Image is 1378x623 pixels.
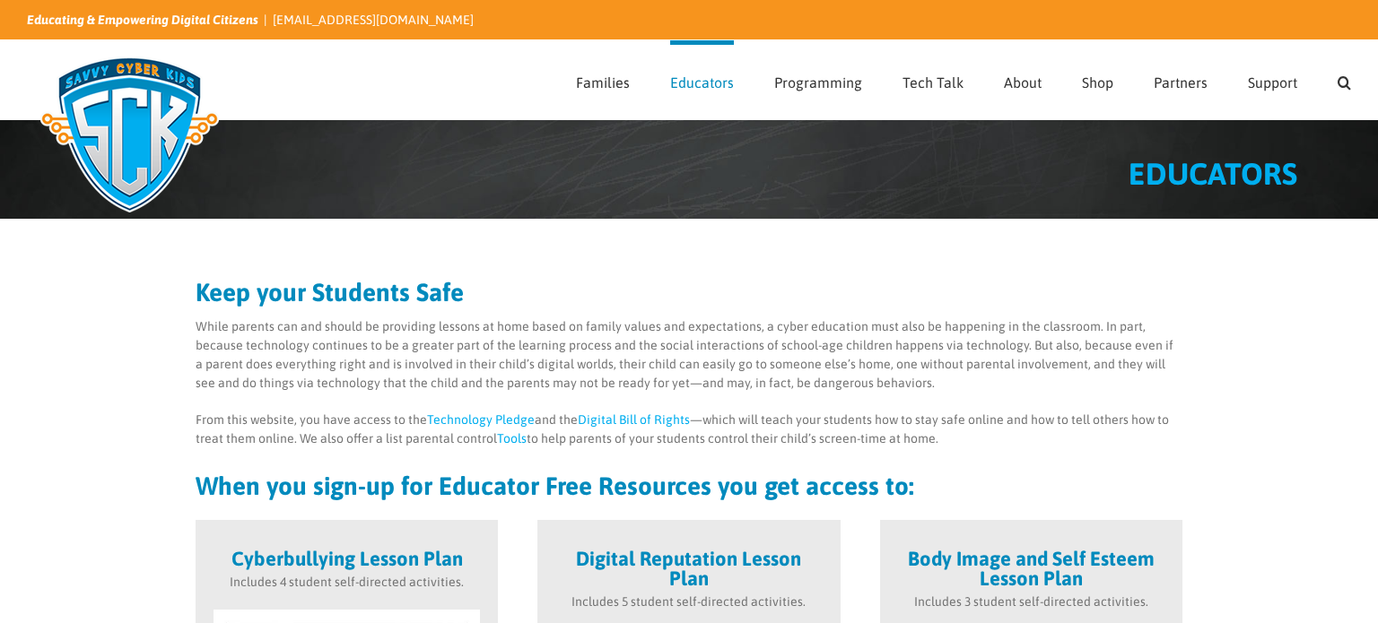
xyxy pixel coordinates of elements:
[273,13,474,27] a: [EMAIL_ADDRESS][DOMAIN_NAME]
[196,411,1182,448] p: From this website, you have access to the and the —which will teach your students how to stay saf...
[1154,75,1208,90] span: Partners
[1154,40,1208,119] a: Partners
[1338,40,1351,119] a: Search
[576,75,630,90] span: Families
[196,317,1182,393] p: While parents can and should be providing lessons at home based on family values and expectations...
[578,412,690,427] a: Digital Bill of Rights
[670,75,734,90] span: Educators
[231,547,463,570] strong: Cyberbullying Lesson Plan
[1129,156,1297,191] span: EDUCATORS
[555,593,822,611] p: Includes 5 student self-directed activities.
[576,40,1351,119] nav: Main Menu
[1248,40,1297,119] a: Support
[1248,75,1297,90] span: Support
[1004,40,1042,119] a: About
[1082,75,1113,90] span: Shop
[1004,75,1042,90] span: About
[903,75,964,90] span: Tech Talk
[427,412,535,427] a: Technology Pledge
[670,40,734,119] a: Educators
[27,45,232,224] img: Savvy Cyber Kids Logo
[903,40,964,119] a: Tech Talk
[196,473,1182,498] h2: When you sign-up for Educator Free Resources you get access to:
[196,280,1182,305] h2: Keep your Students Safe
[497,431,527,446] a: Tools
[214,573,480,592] p: Includes 4 student self-directed activities.
[908,547,1155,590] strong: Body Image and Self Esteem Lesson Plan
[576,40,630,119] a: Families
[1082,40,1113,119] a: Shop
[774,75,862,90] span: Programming
[576,547,801,590] strong: Digital Reputation Lesson Plan
[774,40,862,119] a: Programming
[27,13,258,27] i: Educating & Empowering Digital Citizens
[898,593,1164,611] p: Includes 3 student self-directed activities.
